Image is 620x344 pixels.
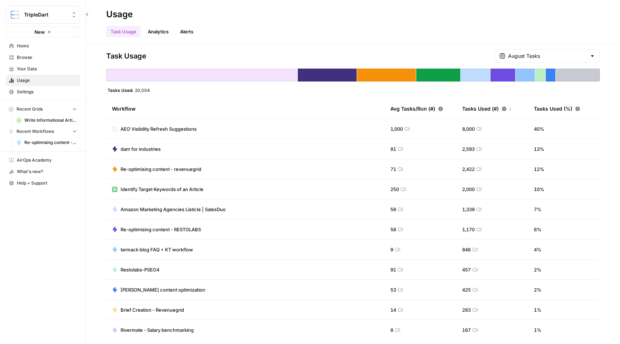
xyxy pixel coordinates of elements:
span: 10 % [534,186,544,193]
span: Usage [17,77,77,84]
span: dam for industries [121,145,161,153]
span: Re-optimising content - RESTOLABS [121,226,201,233]
span: Amazon Marketing Agencies Listicle | SalesDuo [121,206,226,213]
span: AirOps Academy [17,157,77,163]
a: Analytics [144,26,173,37]
button: New [6,27,80,37]
div: Tasks Used (%) [534,99,580,118]
span: New [34,28,45,36]
button: Recent Workflows [6,126,80,137]
span: 1 % [534,326,541,334]
button: What's new? [6,166,80,177]
a: Your Data [6,63,80,75]
a: Home [6,40,80,52]
span: 846 [462,246,471,253]
span: 58 [390,206,396,213]
span: Tasks Used: [108,87,133,93]
span: 1,339 [462,206,475,213]
span: Re-optimising content - revenuegrid [24,139,77,146]
span: 13 % [534,145,544,153]
span: Recent Workflows [17,128,54,135]
span: Identify Target Keywords of an Article [121,186,203,193]
span: tarmack blog FAQ + KT workflow [121,246,193,253]
a: Re-optimising content - revenuegrid [13,137,80,148]
span: [PERSON_NAME] content optimization [121,286,205,293]
button: Recent Grids [6,104,80,115]
span: 91 [390,266,396,273]
span: Brief Creation - Revenuegrid [121,306,184,313]
span: 4 % [534,246,541,253]
a: Alerts [176,26,198,37]
span: 14 [390,306,396,313]
span: 1,000 [390,125,403,133]
span: Write Informational Article - AccuKnox [24,117,77,124]
a: Restolabs-PSEO4 [112,266,160,273]
span: 6 % [534,226,541,233]
span: Rivermate - Salary benchmarking [121,326,194,334]
a: Settings [6,86,80,98]
span: 9 [390,246,393,253]
a: Rivermate - Salary benchmarking [112,326,194,334]
span: Task Usage [106,51,146,61]
a: Usage [6,75,80,86]
span: Restolabs-PSEO4 [121,266,160,273]
span: 167 [462,326,471,334]
span: 1 % [534,306,541,313]
a: Re-optimising content - revenuegrid [112,166,201,173]
a: Write Informational Article - AccuKnox [13,115,80,126]
img: TripleDart Logo [8,8,21,21]
span: Help + Support [17,180,77,186]
span: Your Data [17,66,77,72]
a: Amazon Marketing Agencies Listicle | SalesDuo [112,206,226,213]
span: AEO Visibility Refresh Suggestions [121,125,197,133]
span: 58 [390,226,396,233]
a: Brief Creation - Revenuegrid [112,306,184,313]
span: 8,000 [462,125,475,133]
span: 2 % [534,286,541,293]
span: 40 % [534,125,544,133]
span: Settings [17,89,77,95]
span: 425 [462,286,471,293]
a: dam for industries [112,145,161,153]
a: [PERSON_NAME] content optimization [112,286,205,293]
span: 8 [390,326,393,334]
button: Help + Support [6,177,80,189]
span: 20,004 [135,87,150,93]
div: Avg Tasks/Run (#) [390,99,443,118]
span: 7 % [534,206,541,213]
button: Workspace: TripleDart [6,6,80,24]
a: AirOps Academy [6,154,80,166]
a: Task Usage [106,26,141,37]
span: 81 [390,145,396,153]
span: Re-optimising content - revenuegrid [121,166,201,173]
span: 2,593 [462,145,475,153]
span: 2 % [534,266,541,273]
a: tarmack blog FAQ + KT workflow [112,246,193,253]
span: TripleDart [24,11,67,18]
span: 457 [462,266,471,273]
div: Tasks Used (#) [462,99,512,118]
div: Usage [106,9,133,20]
span: 2,422 [462,166,475,173]
span: 1,170 [462,226,475,233]
div: Workflow [112,99,379,118]
span: Browse [17,54,77,61]
input: August Tasks [508,52,587,60]
span: 2,000 [462,186,475,193]
span: Home [17,43,77,49]
span: 12 % [534,166,544,173]
span: Recent Grids [17,106,43,112]
a: Re-optimising content - RESTOLABS [112,226,201,233]
a: Browse [6,52,80,63]
span: 250 [390,186,399,193]
span: 53 [390,286,396,293]
span: 283 [462,306,471,313]
span: 71 [390,166,396,173]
